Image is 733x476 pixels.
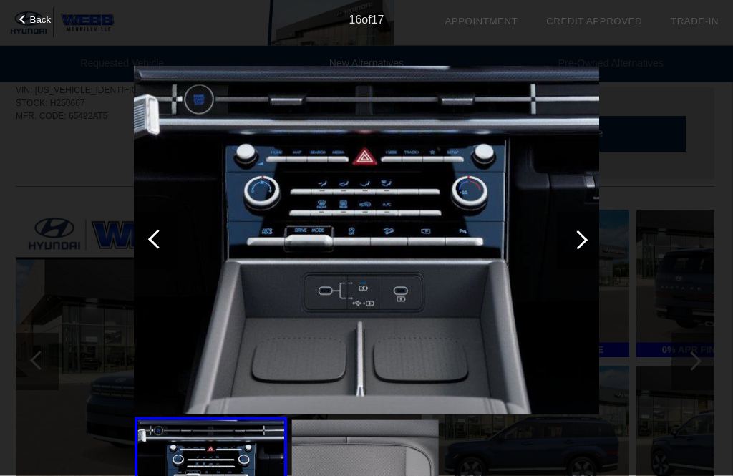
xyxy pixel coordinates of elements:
span: 16 [349,14,362,26]
a: Appointment [445,16,518,26]
img: cc2f8c29-a020-40b3-bcd4-8628f9746bce.jpg [134,66,599,415]
span: Back [30,14,52,25]
span: 17 [372,14,384,26]
a: Trade-In [671,16,719,26]
a: Credit Approved [546,16,642,26]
